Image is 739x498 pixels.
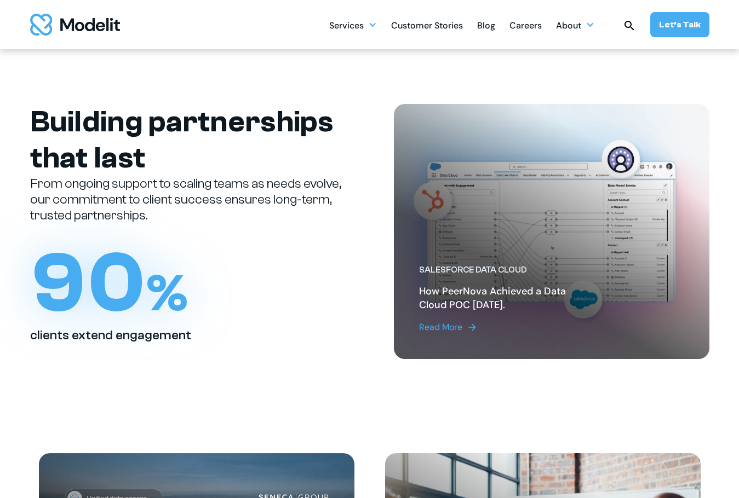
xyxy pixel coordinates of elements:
[509,14,542,36] a: Careers
[659,19,701,31] div: Let’s Talk
[30,14,120,36] a: home
[419,321,595,334] a: Read More
[419,285,595,312] h2: How PeerNova Achieved a Data Cloud POC [DATE].
[391,14,463,36] a: Customer Stories
[556,16,581,37] div: About
[329,14,377,36] div: Services
[391,16,463,37] div: Customer Stories
[419,264,595,276] div: Salesforce Data Cloud
[467,322,478,333] img: arrow
[419,321,462,334] div: Read More
[30,14,120,36] img: modelit logo
[329,16,364,37] div: Services
[650,12,709,37] a: Let’s Talk
[556,14,594,36] div: About
[146,264,188,323] span: %
[30,104,346,176] h1: Building partnerships that last
[509,16,542,37] div: Careers
[477,14,495,36] a: Blog
[30,176,346,223] p: From ongoing support to scaling teams as needs evolve, our commitment to client success ensures l...
[477,16,495,37] div: Blog
[30,328,191,344] h2: clients extend engagement
[30,241,188,326] h1: 90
